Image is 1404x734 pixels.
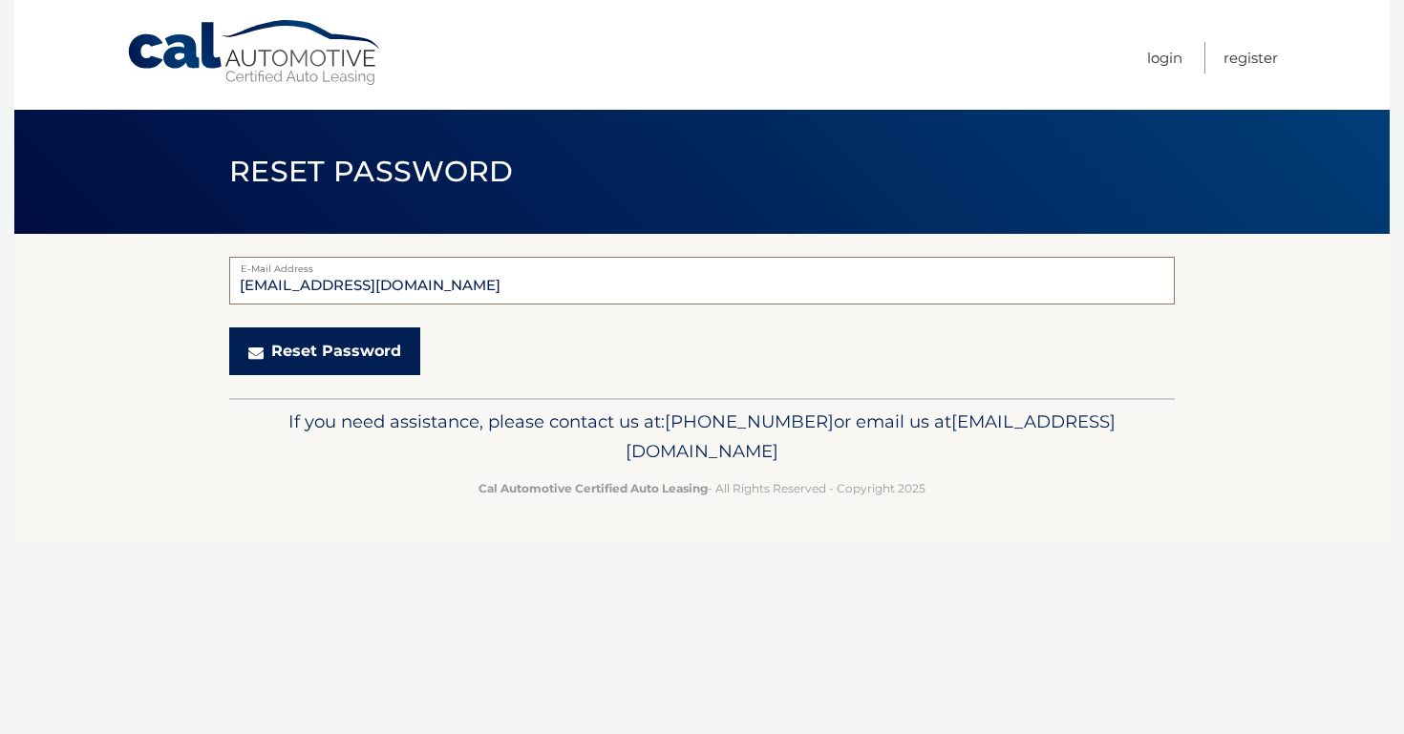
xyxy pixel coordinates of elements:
[229,257,1175,304] input: E-Mail Address
[1223,42,1278,73] a: Register
[1147,42,1182,73] a: Login
[229,154,513,189] span: Reset Password
[242,407,1162,468] p: If you need assistance, please contact us at: or email us at
[479,481,708,495] strong: Cal Automotive Certified Auto Leasing
[242,478,1162,498] p: - All Rights Reserved - Copyright 2025
[229,327,420,375] button: Reset Password
[126,19,384,87] a: Cal Automotive
[229,257,1175,272] label: E-Mail Address
[665,410,834,432] span: [PHONE_NUMBER]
